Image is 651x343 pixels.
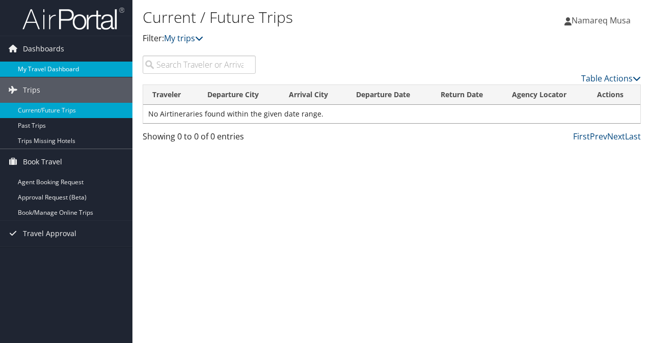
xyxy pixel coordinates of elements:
[590,131,607,142] a: Prev
[431,85,502,105] th: Return Date: activate to sort column ascending
[23,149,62,175] span: Book Travel
[347,85,431,105] th: Departure Date: activate to sort column descending
[143,85,198,105] th: Traveler: activate to sort column ascending
[581,73,641,84] a: Table Actions
[143,130,256,148] div: Showing 0 to 0 of 0 entries
[573,131,590,142] a: First
[572,15,631,26] span: Namareq Musa
[23,36,64,62] span: Dashboards
[280,85,347,105] th: Arrival City: activate to sort column ascending
[23,221,76,246] span: Travel Approval
[164,33,203,44] a: My trips
[23,77,40,103] span: Trips
[625,131,641,142] a: Last
[143,7,475,28] h1: Current / Future Trips
[564,5,641,36] a: Namareq Musa
[22,7,124,31] img: airportal-logo.png
[198,85,280,105] th: Departure City: activate to sort column ascending
[143,32,475,45] p: Filter:
[143,105,640,123] td: No Airtineraries found within the given date range.
[607,131,625,142] a: Next
[143,55,256,74] input: Search Traveler or Arrival City
[588,85,640,105] th: Actions
[503,85,588,105] th: Agency Locator: activate to sort column ascending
